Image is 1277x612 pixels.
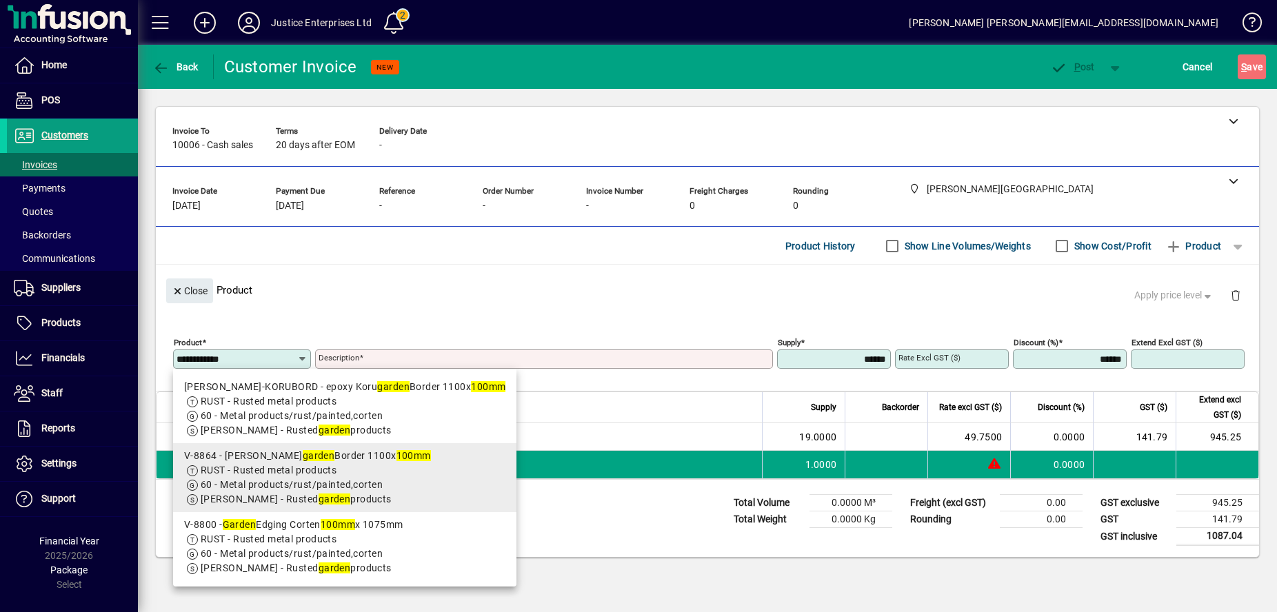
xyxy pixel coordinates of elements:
[7,411,138,446] a: Reports
[909,12,1218,34] div: [PERSON_NAME] [PERSON_NAME][EMAIL_ADDRESS][DOMAIN_NAME]
[41,352,85,363] span: Financials
[586,201,589,212] span: -
[41,458,77,469] span: Settings
[379,201,382,212] span: -
[7,176,138,200] a: Payments
[727,511,810,528] td: Total Weight
[7,376,138,411] a: Staff
[173,443,516,512] mat-option: V-8864 - Corten Koru garden Border 1100x 100mm
[41,493,76,504] span: Support
[138,54,214,79] app-page-header-button: Back
[1232,3,1260,48] a: Knowledge Base
[156,265,1259,315] div: Product
[7,223,138,247] a: Backorders
[7,48,138,83] a: Home
[184,380,505,394] div: [PERSON_NAME]-KORUBORD - epoxy Koru Border 1100x
[41,317,81,328] span: Products
[7,200,138,223] a: Quotes
[483,201,485,212] span: -
[1179,54,1216,79] button: Cancel
[172,201,201,212] span: [DATE]
[201,425,392,436] span: [PERSON_NAME] - Rusted products
[41,387,63,398] span: Staff
[152,61,199,72] span: Back
[201,533,336,544] span: RUST - Rusted metal products
[939,400,1002,415] span: Rate excl GST ($)
[1176,423,1258,451] td: 945.25
[1010,423,1093,451] td: 0.0000
[376,63,394,72] span: NEW
[778,338,801,347] mat-label: Supply
[14,206,53,217] span: Quotes
[172,280,208,303] span: Close
[1132,338,1203,347] mat-label: Extend excl GST ($)
[1072,239,1152,253] label: Show Cost/Profit
[1183,56,1213,78] span: Cancel
[184,449,505,463] div: V-8864 - [PERSON_NAME] Border 1100x
[319,425,351,436] em: garden
[201,548,383,559] span: 60 - Metal products/rust/painted,corten
[7,83,138,118] a: POS
[727,495,810,511] td: Total Volume
[379,140,382,151] span: -
[471,381,505,392] em: 100mm
[7,247,138,270] a: Communications
[377,381,410,392] em: garden
[793,201,798,212] span: 0
[184,518,505,532] div: V-8800 - Edging Corten x 1075mm
[1241,61,1247,72] span: S
[7,447,138,481] a: Settings
[166,278,213,303] button: Close
[174,338,202,347] mat-label: Product
[1176,495,1259,511] td: 945.25
[7,482,138,516] a: Support
[1129,283,1220,308] button: Apply price level
[173,374,516,443] mat-option: EM-ML-KORUBORD - epoxy Koru garden Border 1100x 100mm
[7,341,138,376] a: Financials
[41,94,60,105] span: POS
[149,54,202,79] button: Back
[223,519,257,530] em: Garden
[1038,400,1085,415] span: Discount (%)
[41,422,75,433] span: Reports
[319,493,351,504] em: garden
[1176,528,1259,545] td: 1087.04
[276,140,355,151] span: 20 days after EOM
[690,201,695,212] span: 0
[14,159,57,170] span: Invoices
[201,410,383,421] span: 60 - Metal products/rust/painted,corten
[201,396,336,407] span: RUST - Rusted metal products
[201,479,383,490] span: 60 - Metal products/rust/painted,corten
[1238,54,1266,79] button: Save
[303,450,335,461] em: garden
[811,400,836,415] span: Supply
[780,234,861,258] button: Product History
[898,353,961,363] mat-label: Rate excl GST ($)
[224,56,357,78] div: Customer Invoice
[1241,56,1263,78] span: ave
[1014,338,1058,347] mat-label: Discount (%)
[882,400,919,415] span: Backorder
[1050,61,1095,72] span: ost
[14,253,95,264] span: Communications
[903,511,1000,528] td: Rounding
[1094,511,1176,528] td: GST
[201,465,336,476] span: RUST - Rusted metal products
[201,493,392,504] span: [PERSON_NAME] - Rusted products
[50,564,88,575] span: Package
[319,562,351,573] em: garden
[810,511,892,528] td: 0.0000 Kg
[902,239,1031,253] label: Show Line Volumes/Weights
[41,282,81,293] span: Suppliers
[7,306,138,340] a: Products
[39,535,99,547] span: Financial Year
[7,271,138,305] a: Suppliers
[785,235,856,257] span: Product History
[271,12,372,34] div: Justice Enterprises Ltd
[396,450,431,461] em: 100mm
[936,430,1002,444] div: 49.7500
[1000,511,1083,528] td: 0.00
[1185,392,1241,422] span: Extend excl GST ($)
[1010,451,1093,478] td: 0.0000
[7,153,138,176] a: Invoices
